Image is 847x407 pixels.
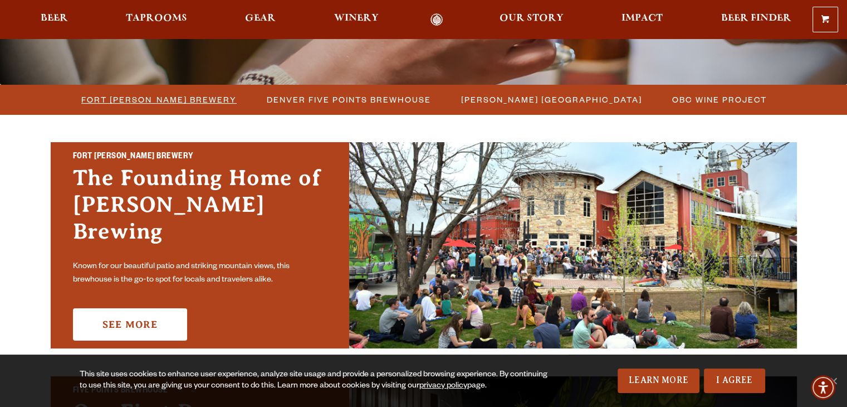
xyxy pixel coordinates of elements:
[260,91,437,108] a: Denver Five Points Brewhouse
[461,91,642,108] span: [PERSON_NAME] [GEOGRAPHIC_DATA]
[334,14,379,23] span: Winery
[267,91,431,108] span: Denver Five Points Brewhouse
[454,91,648,108] a: [PERSON_NAME] [GEOGRAPHIC_DATA]
[73,260,327,287] p: Known for our beautiful patio and striking mountain views, this brewhouse is the go-to spot for l...
[238,13,283,26] a: Gear
[41,14,68,23] span: Beer
[126,14,187,23] span: Taprooms
[245,14,276,23] span: Gear
[73,164,327,256] h3: The Founding Home of [PERSON_NAME] Brewing
[327,13,386,26] a: Winery
[349,142,797,348] img: Fort Collins Brewery & Taproom'
[811,375,835,400] div: Accessibility Menu
[721,14,791,23] span: Beer Finder
[665,91,772,108] a: OBC Wine Project
[73,150,327,164] h2: Fort [PERSON_NAME] Brewery
[416,13,458,26] a: Odell Home
[614,13,670,26] a: Impact
[81,91,237,108] span: Fort [PERSON_NAME] Brewery
[73,308,187,341] a: See More
[492,13,571,26] a: Our Story
[119,13,194,26] a: Taprooms
[713,13,798,26] a: Beer Finder
[419,382,467,391] a: privacy policy
[75,91,242,108] a: Fort [PERSON_NAME] Brewery
[672,91,767,108] span: OBC Wine Project
[33,13,75,26] a: Beer
[80,370,555,392] div: This site uses cookies to enhance user experience, analyze site usage and provide a personalized ...
[621,14,663,23] span: Impact
[704,369,765,393] a: I Agree
[500,14,564,23] span: Our Story
[618,369,699,393] a: Learn More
